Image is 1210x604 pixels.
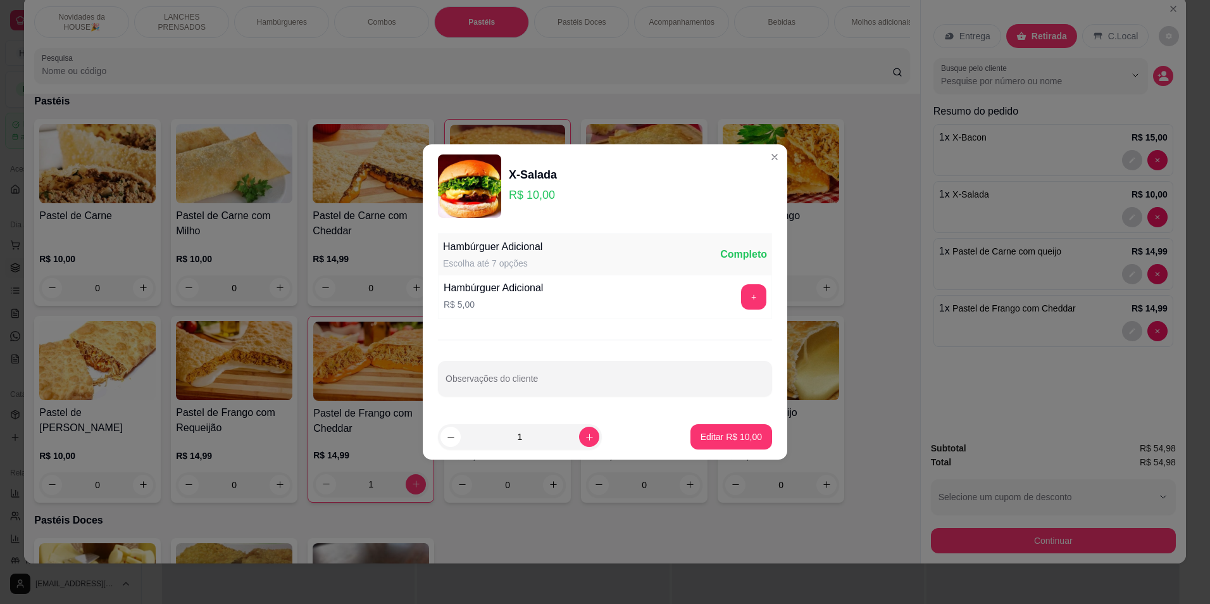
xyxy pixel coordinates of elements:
div: Hambúrguer Adicional [444,280,543,296]
p: R$ 5,00 [444,298,543,311]
img: product-image [438,154,501,218]
button: Close [764,147,785,167]
div: Hambúrguer Adicional [443,239,542,255]
p: Editar R$ 10,00 [701,431,762,443]
input: Observações do cliente [446,377,764,390]
div: Escolha até 7 opções [443,257,542,270]
button: decrease-product-quantity [440,427,461,447]
button: increase-product-quantity [579,427,599,447]
button: Editar R$ 10,00 [690,424,772,450]
button: add [741,284,766,310]
div: Completo [720,247,767,262]
p: R$ 10,00 [509,186,557,204]
div: X-Salada [509,166,557,184]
